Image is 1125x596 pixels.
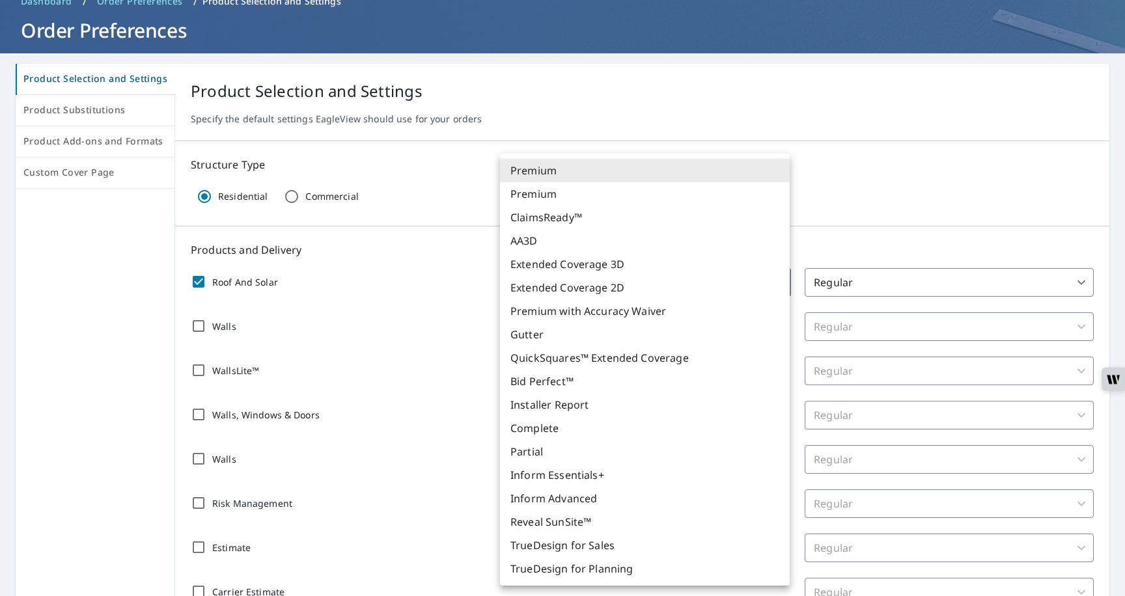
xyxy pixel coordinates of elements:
[500,276,790,299] li: Extended Coverage 2D
[500,534,790,557] li: TrueDesign for Sales
[500,370,790,393] li: Bid Perfect™
[500,416,790,440] li: Complete
[500,182,790,206] li: Premium
[500,346,790,370] li: QuickSquares™ Extended Coverage
[500,206,790,229] li: ClaimsReady™
[500,252,790,276] li: Extended Coverage 3D
[500,487,790,510] li: Inform Advanced
[500,299,790,323] li: Premium with Accuracy Waiver
[500,323,790,346] li: Gutter
[500,159,790,182] li: Premium
[500,229,790,252] li: AA3D
[500,463,790,487] li: Inform Essentials+
[500,440,790,463] li: Partial
[500,557,790,580] li: TrueDesign for Planning
[500,393,790,416] li: Installer Report
[500,510,790,534] li: Reveal SunSite™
